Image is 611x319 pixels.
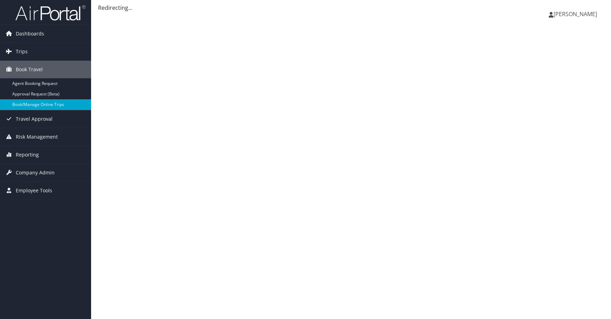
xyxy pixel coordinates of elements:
div: Redirecting... [98,4,604,12]
span: Book Travel [16,61,43,78]
span: Company Admin [16,164,55,181]
span: Employee Tools [16,182,52,199]
span: Trips [16,43,28,60]
span: Reporting [16,146,39,164]
span: Dashboards [16,25,44,42]
span: Risk Management [16,128,58,146]
span: [PERSON_NAME] [554,10,597,18]
a: [PERSON_NAME] [549,4,604,25]
span: Travel Approval [16,110,53,128]
img: airportal-logo.png [15,5,85,21]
